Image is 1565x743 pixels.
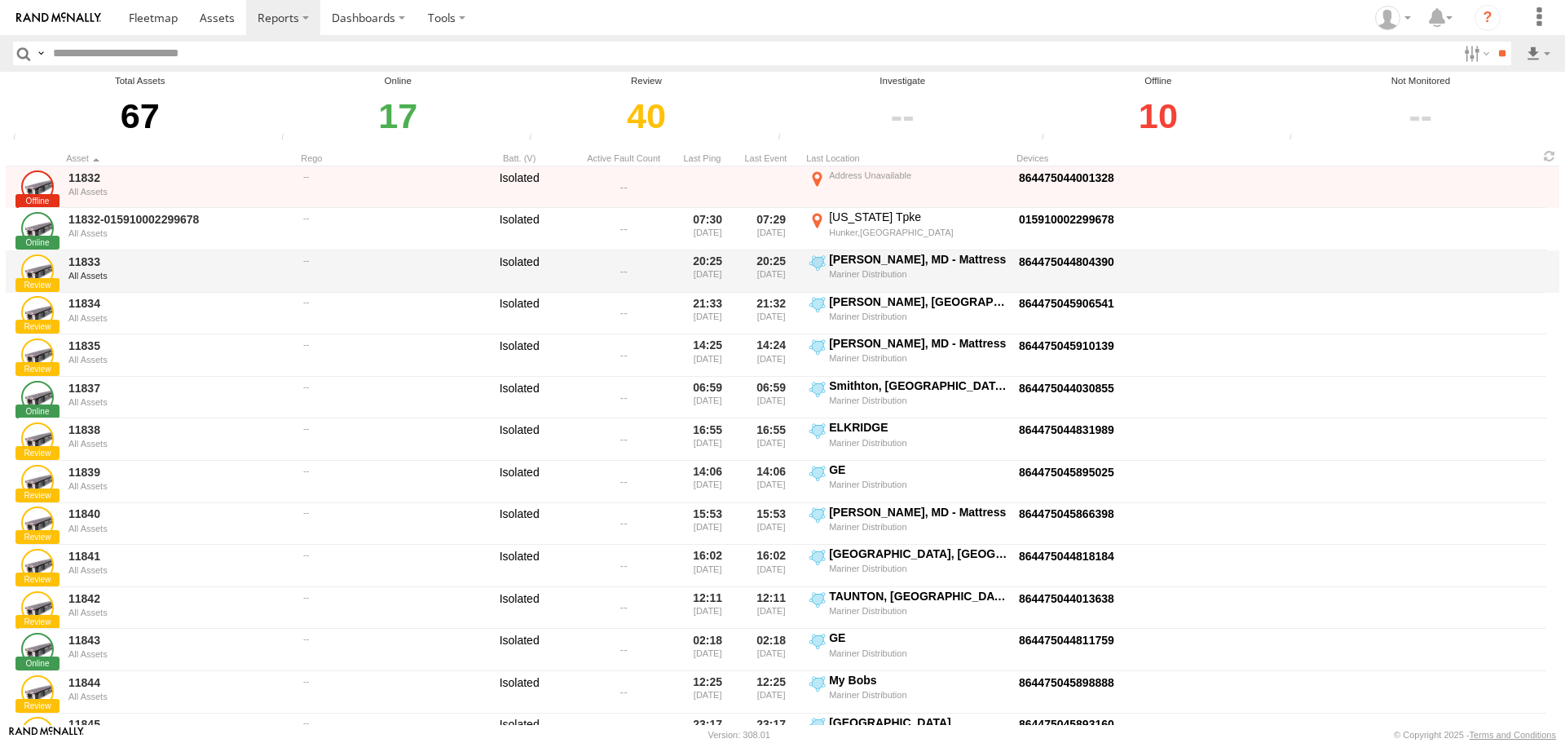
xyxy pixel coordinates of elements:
[21,296,54,329] a: Click to View Asset Details
[68,481,292,491] div: All Assets
[773,74,1032,88] div: Investigate
[679,153,736,164] div: Click to Sort
[1470,730,1556,740] a: Terms and Conditions
[679,378,736,418] div: 06:59 [DATE]
[679,673,736,712] div: 12:25 [DATE]
[679,210,736,249] div: 07:30 [DATE]
[66,153,294,164] div: Click to Sort
[679,462,736,502] div: 14:06 [DATE]
[743,420,800,459] div: 16:55 [DATE]
[679,420,736,459] div: 16:55 [DATE]
[68,465,292,480] a: 11839
[1019,466,1114,479] a: Click to View Device Details
[829,294,1007,309] div: [PERSON_NAME], [GEOGRAPHIC_DATA] - Mattress
[743,462,800,502] div: 14:06 [DATE]
[806,546,1010,586] label: Click to View Event Location
[68,439,292,449] div: All Assets
[1019,634,1114,647] a: Click to View Device Details
[829,378,1007,393] div: Smithton, [GEOGRAPHIC_DATA] - Mattress
[524,132,549,144] div: Assets that have not communicated at least once with the server in the last 6hrs
[806,420,1010,459] label: Click to View Event Location
[68,397,292,407] div: All Assets
[829,673,1007,688] div: My Bobs
[8,88,271,144] div: 67
[829,715,1007,730] div: [GEOGRAPHIC_DATA]
[829,605,1007,617] div: Mariner Distribution
[68,524,292,533] div: All Assets
[1019,718,1114,731] a: Click to View Device Details
[743,378,800,418] div: 06:59 [DATE]
[806,673,1010,712] label: Click to View Event Location
[470,153,568,164] div: Batt. (V)
[1019,550,1114,563] a: Click to View Device Details
[1285,74,1557,88] div: Not Monitored
[68,591,292,606] a: 11842
[708,730,770,740] div: Version: 308.01
[68,649,292,659] div: All Assets
[829,437,1007,449] div: Mariner Distribution
[21,381,54,414] a: Click to View Asset Details
[21,633,54,666] a: Click to View Asset Details
[1019,676,1114,689] a: Click to View Device Details
[806,378,1010,418] label: Click to View Event Location
[68,338,292,353] a: 11835
[276,132,301,144] div: Number of assets that have communicated at least once in the last 6hrs
[829,546,1007,561] div: [GEOGRAPHIC_DATA], [GEOGRAPHIC_DATA] - Mattress
[21,338,54,371] a: Click to View Asset Details
[68,633,292,648] a: 11843
[21,170,54,203] a: Click to View Asset Details
[1285,132,1309,144] div: The health of these assets types is not monitored.
[1037,74,1280,88] div: Offline
[1524,42,1552,65] label: Export results as...
[21,506,54,539] a: Click to View Asset Details
[21,212,54,245] a: Click to View Asset Details
[806,630,1010,670] label: Click to View Event Location
[829,268,1007,280] div: Mariner Distribution
[679,589,736,628] div: 12:11 [DATE]
[68,549,292,564] a: 11841
[276,74,519,88] div: Online
[806,462,1010,502] label: Click to View Event Location
[21,591,54,624] a: Click to View Asset Details
[16,12,101,24] img: rand-logo.svg
[301,153,464,164] div: Click to Sort
[829,563,1007,574] div: Mariner Distribution
[68,717,292,732] a: 11845
[743,630,800,670] div: 02:18 [DATE]
[743,505,800,544] div: 15:53 [DATE]
[743,294,800,334] div: 21:32 [DATE]
[743,589,800,628] div: 12:11 [DATE]
[806,294,1010,334] label: Click to View Event Location
[1457,42,1492,65] label: Search Filter Options
[1019,213,1114,226] a: Click to View Device Details
[68,228,292,238] div: All Assets
[8,74,271,88] div: Total Assets
[1019,382,1114,395] a: Click to View Device Details
[21,465,54,498] a: Click to View Asset Details
[68,422,292,437] a: 11838
[829,479,1007,490] div: Mariner Distribution
[68,381,292,396] a: 11837
[1394,730,1556,740] div: © Copyright 2025 -
[9,727,84,743] a: Visit our Website
[1037,88,1280,144] div: Click to filter by Offline
[1019,592,1114,605] a: Click to View Device Details
[679,505,736,544] div: 15:53 [DATE]
[1019,255,1114,268] a: Click to View Device Details
[829,311,1007,322] div: Mariner Distribution
[806,589,1010,628] label: Click to View Event Location
[743,673,800,712] div: 12:25 [DATE]
[806,505,1010,544] label: Click to View Event Location
[829,395,1007,406] div: Mariner Distribution
[829,210,1007,224] div: [US_STATE] Tpke
[829,462,1007,477] div: GE
[743,546,800,586] div: 16:02 [DATE]
[1019,171,1114,184] a: Click to View Device Details
[68,506,292,521] a: 11840
[829,336,1007,351] div: [PERSON_NAME], MD - Mattress
[743,153,800,164] div: Click to Sort
[68,212,292,227] a: 11832-015910002299678
[1540,148,1559,164] span: Refresh
[21,254,54,287] a: Click to View Asset Details
[1369,6,1417,30] div: ryan phillips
